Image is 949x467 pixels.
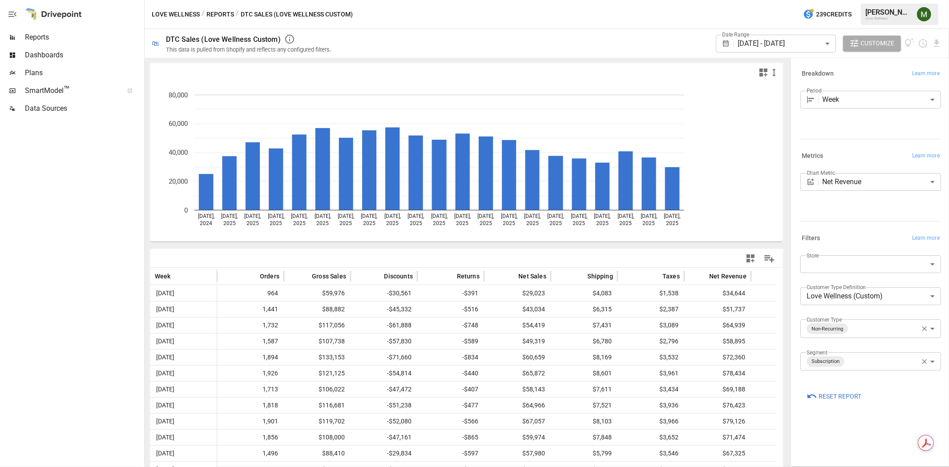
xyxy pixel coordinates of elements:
button: Download report [932,38,942,48]
span: Reports [25,32,142,43]
span: Reset Report [819,391,861,402]
span: $58,143 [489,382,546,397]
span: $79,126 [689,414,747,429]
span: Taxes [662,272,680,281]
text: 2025 [619,220,632,226]
text: 2025 [223,220,236,226]
span: SmartModel [25,85,117,96]
span: $8,601 [555,366,613,381]
text: 2025 [666,220,678,226]
span: [DATE] [155,398,176,413]
text: 80,000 [169,91,188,99]
text: [DATE], [454,213,471,219]
span: $2,796 [622,334,680,349]
span: $4,083 [555,286,613,301]
span: $67,057 [489,414,546,429]
div: 🛍 [152,39,159,48]
span: $64,966 [489,398,546,413]
span: $49,319 [489,334,546,349]
span: 239 Credits [816,9,852,20]
span: $72,360 [689,350,747,365]
span: -$57,830 [355,334,413,349]
text: [DATE], [291,213,307,219]
text: 2025 [526,220,539,226]
button: Reports [206,9,234,20]
label: Customer Type [807,316,842,323]
span: $58,895 [689,334,747,349]
span: [DATE] [155,350,176,365]
span: $5,799 [555,446,613,461]
div: Net Revenue [823,173,941,191]
span: -$834 [422,350,480,365]
span: -$589 [422,334,480,349]
button: Manage Columns [759,249,779,269]
div: [DATE] - [DATE] [738,35,836,52]
span: 1,818 [222,398,279,413]
span: Subscription [808,356,843,366]
label: Chart Metric [807,169,836,177]
span: $7,848 [555,430,613,445]
span: $57,980 [489,446,546,461]
span: Non-Recurring [808,324,847,334]
text: [DATE], [664,213,681,219]
text: [DATE], [221,213,238,219]
span: $71,474 [689,430,747,445]
span: Gross Sales [312,272,346,281]
span: [DATE] [155,430,176,445]
text: [DATE], [268,213,284,219]
text: [DATE], [501,213,517,219]
span: [DATE] [155,302,176,317]
span: $119,702 [288,414,346,429]
h6: Breakdown [802,69,834,79]
button: Sort [696,270,708,282]
text: 2025 [410,220,422,226]
text: [DATE], [198,213,214,219]
text: [DATE], [315,213,331,219]
span: Shipping [588,272,613,281]
span: $54,419 [489,318,546,333]
span: $3,434 [622,382,680,397]
span: -$440 [422,366,480,381]
span: -$566 [422,414,480,429]
span: $3,089 [622,318,680,333]
text: 2024 [200,220,212,226]
div: / [236,9,239,20]
span: -$54,814 [355,366,413,381]
span: 1,732 [222,318,279,333]
span: $76,423 [689,398,747,413]
span: ™ [64,84,70,95]
span: Orders [260,272,279,281]
text: 2025 [643,220,655,226]
span: 1,926 [222,366,279,381]
span: Learn more [912,152,940,161]
span: $3,961 [622,366,680,381]
span: $2,387 [622,302,680,317]
span: [DATE] [155,286,176,301]
div: [PERSON_NAME] [865,8,912,16]
span: $3,966 [622,414,680,429]
text: [DATE], [548,213,564,219]
span: -$30,561 [355,286,413,301]
span: Learn more [912,69,940,78]
span: $6,315 [555,302,613,317]
text: 2025 [433,220,445,226]
span: $107,738 [288,334,346,349]
button: Sort [371,270,383,282]
span: $51,737 [689,302,747,317]
span: Plans [25,68,142,78]
button: Sort [505,270,517,282]
button: View documentation [905,36,915,52]
span: Data Sources [25,103,142,114]
text: 2025 [316,220,329,226]
text: [DATE], [431,213,448,219]
span: $69,188 [689,382,747,397]
button: Sort [246,270,259,282]
text: [DATE], [618,213,634,219]
text: [DATE], [524,213,541,219]
text: 0 [184,206,188,214]
span: [DATE] [155,446,176,461]
span: -$51,238 [355,398,413,413]
img: Meredith Lacasse [917,7,931,21]
button: Sort [444,270,456,282]
text: 2025 [387,220,399,226]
